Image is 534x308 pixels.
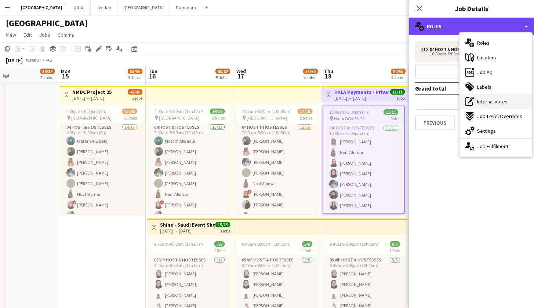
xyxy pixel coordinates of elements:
span: 7:00am-5:30pm (10h30m) [242,109,291,114]
div: 4 Jobs [391,75,405,80]
span: Labels [477,84,491,90]
span: [GEOGRAPHIC_DATA] [71,115,112,121]
span: 17 [235,72,246,80]
button: Add role [415,65,528,79]
span: 10:00am-5:00pm (7h) [329,109,370,115]
span: 7:00am-5:30pm (10h30m) [154,109,203,114]
app-card-role: 04 Host & Hostesses11/157:00am-5:30pm (10h30m)[PERSON_NAME][PERSON_NAME][PERSON_NAME][PERSON_NAME... [236,123,318,297]
h3: HALA Payments - Private [DATE][DATE]. [334,89,389,95]
span: 15/16 [122,109,137,114]
app-job-card: 7:00am-5:30pm (10h30m)12/16 [GEOGRAPHIC_DATA]2 Roles04 Host & Hostesses11/157:00am-5:30pm (10h30m... [236,106,318,214]
span: 53/55 [128,69,142,74]
div: 2 Jobs [40,75,54,80]
span: 1 Role [302,248,312,253]
a: View [3,30,19,40]
span: 2 Roles [124,115,137,121]
span: 12/16 [298,109,312,114]
div: 10:00am-5:00pm (7h) [421,52,515,56]
div: Job Fulfilment [459,139,532,154]
span: 9:45am-8:00pm (10h15m) [242,241,291,247]
span: 9:45am-8:00pm (10h15m) [154,241,203,247]
span: 38/39 [40,69,55,74]
h3: Shine - Saudi Event Show [160,221,215,228]
div: [DATE] → [DATE] [72,95,112,101]
span: Comms [58,32,74,38]
button: Previous [415,115,455,130]
span: Week 37 [24,57,43,63]
span: Mon [61,68,70,74]
span: 54/55 [391,69,406,74]
span: ! [72,200,76,205]
div: 04 Host & Hostesses [430,47,478,52]
div: Roles [409,18,534,35]
span: [GEOGRAPHIC_DATA] [159,115,199,121]
button: AlUla [68,0,91,15]
span: [GEOGRAPHIC_DATA] [247,115,287,121]
span: Jobs [39,32,50,38]
app-card-role: 04 Host & Hostesses15/157:00am-5:30pm (10h30m)Matarh Alwaala[PERSON_NAME][PERSON_NAME][PERSON_NAM... [148,123,230,297]
span: 5/5 [302,241,312,247]
div: 5 Jobs [216,75,230,80]
app-card-role: 04 Host & Hostesses11/1110:00am-5:00pm (7h)[PERSON_NAME]Nouf Alomar[PERSON_NAME][PERSON_NAME][PER... [323,124,404,255]
a: Edit [21,30,35,40]
span: Internal notes [477,98,508,105]
span: 9:45am-8:00pm (10h15m) [330,241,378,247]
app-job-card: 10:00am-5:00pm (7h)11/11 HALA PAYMENTS1 Role04 Host & Hostesses11/1110:00am-5:00pm (7h)[PERSON_NA... [323,106,405,214]
div: 3 jobs [220,227,230,234]
div: 3 jobs [132,95,142,101]
app-job-card: 7:00am-5:30pm (10h30m)16/16 [GEOGRAPHIC_DATA]2 Roles04 Host & Hostesses15/157:00am-5:30pm (10h30m... [148,106,230,214]
span: 60/62 [215,69,230,74]
span: 16/16 [210,109,225,114]
span: ! [247,190,252,194]
span: ! [160,200,164,205]
span: HALA PAYMENTS [334,116,364,121]
span: Location [477,54,496,61]
span: Edit [23,32,32,38]
span: 1 Role [388,116,398,121]
span: 11/11 [390,89,405,95]
h3: Job Details [409,4,534,13]
span: 2 Roles [300,115,312,121]
span: Roles [477,40,490,46]
td: Grand total [415,82,482,94]
span: 18 [323,72,333,80]
span: Wed [236,68,246,74]
span: Job-Level Overrides [477,113,522,120]
span: 1 Role [214,248,225,253]
span: 4:00pm-10:00pm (6h) [66,109,106,114]
button: Dammam [170,0,202,15]
h3: NMDC Project 25 [72,89,112,95]
div: [DATE] → [DATE] [160,228,215,234]
div: +03 [46,57,52,63]
span: 11/11 [384,109,398,115]
div: 11 x [421,47,430,52]
span: 55/60 [303,69,318,74]
span: 16 [148,72,157,80]
app-job-card: 4:00pm-10:00pm (6h)15/16 [GEOGRAPHIC_DATA]2 Roles04 Host & Hostesses14/154:00pm-10:00pm (6h)Matar... [61,106,143,214]
div: [DATE] [6,56,23,64]
div: 4 Jobs [304,75,317,80]
a: Comms [55,30,77,40]
span: Tue [149,68,157,74]
div: 3 Jobs [128,75,142,80]
div: 1 job [396,95,405,101]
span: 5/5 [214,241,225,247]
span: 1 Role [389,248,400,253]
span: Settings [477,128,496,134]
span: View [6,32,16,38]
app-card-role: 04 Host & Hostesses14/154:00pm-10:00pm (6h)Matarh Alwaala[PERSON_NAME][PERSON_NAME][PERSON_NAME][... [61,123,143,297]
button: [GEOGRAPHIC_DATA] [117,0,170,15]
span: 15/15 [215,222,230,227]
span: 5/5 [390,241,400,247]
button: [GEOGRAPHIC_DATA] [15,0,68,15]
span: Thu [324,68,333,74]
a: Jobs [36,30,53,40]
h1: [GEOGRAPHIC_DATA] [6,18,88,29]
div: [DATE] → [DATE] [334,95,389,101]
span: 2 Roles [212,115,225,121]
span: 43/48 [128,89,142,95]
